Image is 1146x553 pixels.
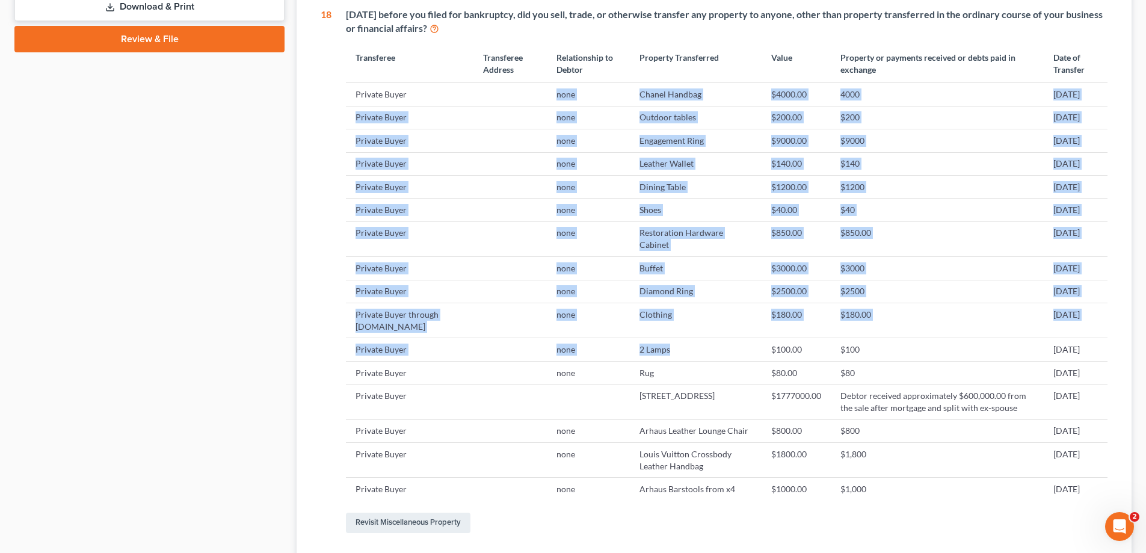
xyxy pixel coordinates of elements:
[346,8,1107,36] div: [DATE] before you filed for bankruptcy, did you sell, trade, or otherwise transfer any property t...
[346,45,473,83] th: Transferee
[1044,152,1107,175] td: [DATE]
[831,478,1044,501] td: $1,000
[630,280,762,303] td: Diamond Ring
[762,361,831,384] td: $80.00
[831,175,1044,198] td: $1200
[547,221,630,256] td: none
[1044,419,1107,442] td: [DATE]
[630,221,762,256] td: Restoration Hardware Cabinet
[547,152,630,175] td: none
[547,129,630,152] td: none
[762,419,831,442] td: $800.00
[1044,303,1107,338] td: [DATE]
[547,175,630,198] td: none
[346,175,473,198] td: Private Buyer
[762,338,831,361] td: $100.00
[547,199,630,221] td: none
[762,385,831,419] td: $1777000.00
[1044,199,1107,221] td: [DATE]
[547,361,630,384] td: none
[630,419,762,442] td: Arhaus Leather Lounge Chair
[630,338,762,361] td: 2 Lamps
[831,199,1044,221] td: $40
[762,129,831,152] td: $9000.00
[630,257,762,280] td: Buffet
[762,152,831,175] td: $140.00
[1044,221,1107,256] td: [DATE]
[1105,512,1134,541] iframe: Intercom live chat
[547,338,630,361] td: none
[831,129,1044,152] td: $9000
[1044,280,1107,303] td: [DATE]
[346,129,473,152] td: Private Buyer
[346,257,473,280] td: Private Buyer
[831,361,1044,384] td: $80
[14,26,285,52] a: Review & File
[1130,512,1139,522] span: 2
[473,45,547,83] th: Transferee Address
[831,152,1044,175] td: $140
[762,199,831,221] td: $40.00
[831,221,1044,256] td: $850.00
[346,443,473,478] td: Private Buyer
[346,419,473,442] td: Private Buyer
[630,443,762,478] td: Louis Vuitton Crossbody Leather Handbag
[547,419,630,442] td: none
[630,361,762,384] td: Rug
[630,45,762,83] th: Property Transferred
[762,303,831,338] td: $180.00
[547,303,630,338] td: none
[346,199,473,221] td: Private Buyer
[1044,106,1107,129] td: [DATE]
[346,221,473,256] td: Private Buyer
[831,443,1044,478] td: $1,800
[547,280,630,303] td: none
[762,83,831,106] td: $4000.00
[346,385,473,419] td: Private Buyer
[346,106,473,129] td: Private Buyer
[762,478,831,501] td: $1000.00
[346,361,473,384] td: Private Buyer
[630,152,762,175] td: Leather Wallet
[762,45,831,83] th: Value
[346,338,473,361] td: Private Buyer
[762,175,831,198] td: $1200.00
[1044,45,1107,83] th: Date of Transfer
[630,83,762,106] td: Chanel Handbag
[547,83,630,106] td: none
[762,257,831,280] td: $3000.00
[547,443,630,478] td: none
[346,280,473,303] td: Private Buyer
[346,513,470,533] a: Revisit Miscellaneous Property
[1044,361,1107,384] td: [DATE]
[321,8,331,536] div: 18
[346,303,473,338] td: Private Buyer through [DOMAIN_NAME]
[1044,257,1107,280] td: [DATE]
[831,338,1044,361] td: $100
[346,478,473,501] td: Private Buyer
[831,83,1044,106] td: 4000
[762,106,831,129] td: $200.00
[762,221,831,256] td: $850.00
[547,257,630,280] td: none
[831,419,1044,442] td: $800
[831,106,1044,129] td: $200
[1044,478,1107,501] td: [DATE]
[831,45,1044,83] th: Property or payments received or debts paid in exchange
[762,443,831,478] td: $1800.00
[630,199,762,221] td: Shoes
[1044,443,1107,478] td: [DATE]
[630,175,762,198] td: Dining Table
[547,106,630,129] td: none
[831,303,1044,338] td: $180.00
[762,280,831,303] td: $2500.00
[346,152,473,175] td: Private Buyer
[630,303,762,338] td: Clothing
[1044,385,1107,419] td: [DATE]
[630,129,762,152] td: Engagement Ring
[831,280,1044,303] td: $2500
[346,83,473,106] td: Private Buyer
[1044,175,1107,198] td: [DATE]
[831,385,1044,419] td: Debtor received approximately $600,000.00 from the sale after mortgage and split with ex-spouse
[547,45,630,83] th: Relationship to Debtor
